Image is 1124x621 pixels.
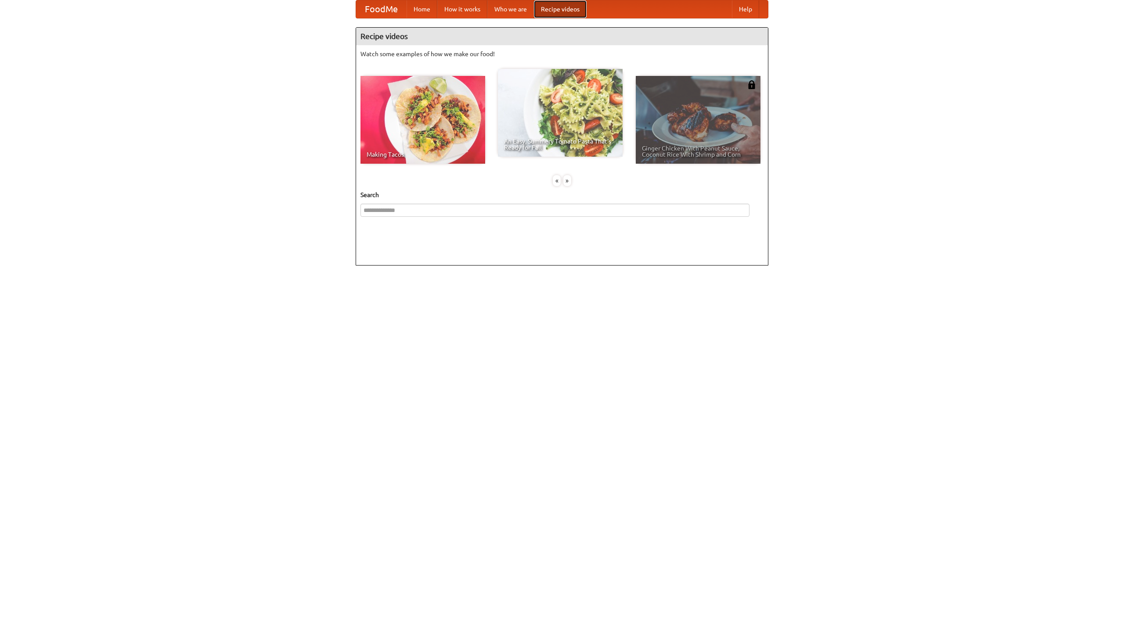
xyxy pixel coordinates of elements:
div: » [563,175,571,186]
a: Who we are [487,0,534,18]
a: An Easy, Summery Tomato Pasta That's Ready for Fall [498,69,623,157]
a: How it works [437,0,487,18]
a: Making Tacos [360,76,485,164]
a: FoodMe [356,0,407,18]
img: 483408.png [747,80,756,89]
p: Watch some examples of how we make our food! [360,50,764,58]
span: An Easy, Summery Tomato Pasta That's Ready for Fall [504,138,616,151]
a: Help [732,0,759,18]
h5: Search [360,190,764,199]
span: Making Tacos [367,151,479,158]
a: Home [407,0,437,18]
h4: Recipe videos [356,28,768,45]
a: Recipe videos [534,0,587,18]
div: « [553,175,561,186]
